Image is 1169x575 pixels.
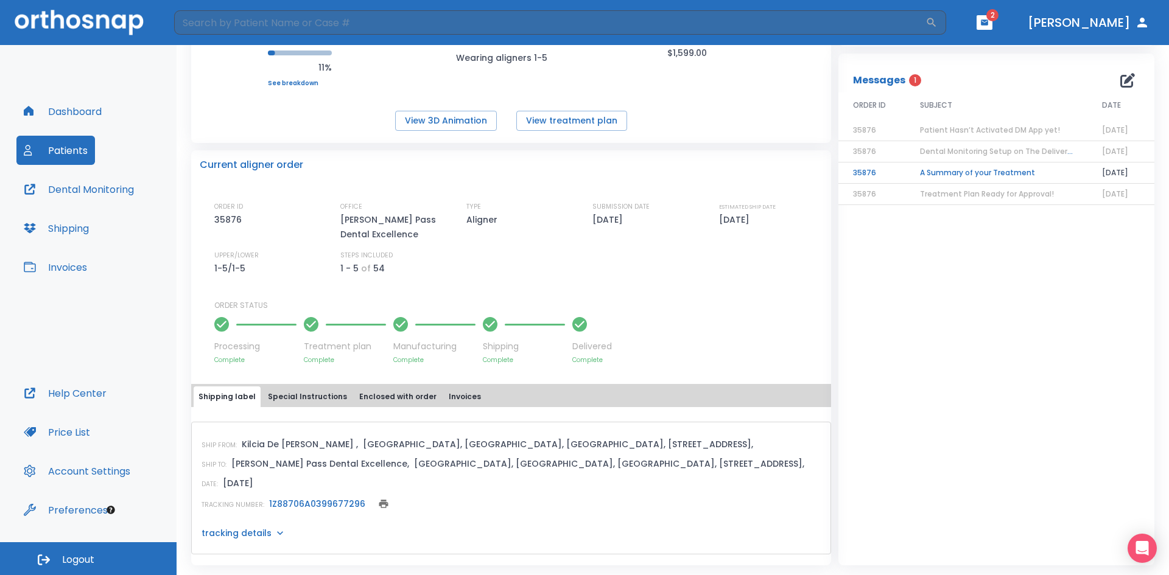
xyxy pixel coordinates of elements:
p: [PERSON_NAME] Pass Dental Excellence [340,212,444,242]
div: Open Intercom Messenger [1128,534,1157,563]
span: SUBJECT [920,100,952,111]
p: SHIP TO: [202,459,226,470]
span: 35876 [853,125,876,135]
span: Patient Hasn’t Activated DM App yet! [920,125,1060,135]
span: 1 [909,74,921,86]
p: OFFICE [340,201,362,212]
p: of [361,261,371,276]
button: Price List [16,417,97,447]
p: Complete [393,355,476,364]
button: [PERSON_NAME] [1023,12,1154,33]
span: 35876 [853,189,876,199]
p: [DATE] [592,212,627,227]
button: Invoices [444,386,486,407]
button: Shipping label [194,386,261,407]
td: A Summary of your Treatment [905,162,1087,184]
a: See breakdown [268,80,332,87]
button: Dashboard [16,97,109,126]
p: Treatment plan [304,340,386,353]
button: Preferences [16,495,115,524]
p: Complete [483,355,565,364]
span: Logout [62,553,94,566]
p: Complete [304,355,386,364]
button: Account Settings [16,456,138,486]
p: Manufacturing [393,340,476,353]
button: Shipping [16,214,96,243]
p: Current aligner order [200,158,303,172]
p: 1-5/1-5 [214,261,250,276]
span: Dental Monitoring Setup on The Delivery Day [920,146,1088,156]
p: $1,599.00 [667,46,707,60]
p: [PERSON_NAME] Pass Dental Excellence, [231,456,409,471]
span: Treatment Plan Ready for Approval! [920,189,1054,199]
button: Enclosed with order [354,386,441,407]
p: Complete [572,355,612,364]
span: [DATE] [1102,146,1128,156]
p: ESTIMATED SHIP DATE [719,201,776,212]
span: 2 [986,9,999,21]
p: SHIP FROM: [202,440,237,451]
button: Special Instructions [263,386,352,407]
p: TYPE [466,201,481,212]
p: [DATE] [223,476,253,490]
button: print [375,495,392,512]
div: tabs [194,386,829,407]
p: TRACKING NUMBER: [202,500,264,511]
p: tracking details [202,527,272,539]
button: Patients [16,136,95,165]
p: Delivered [572,340,612,353]
p: STEPS INCLUDED [340,250,393,261]
span: [DATE] [1102,125,1128,135]
a: 1Z88706A0399677296 [269,498,365,510]
td: 35876 [838,162,905,184]
p: [GEOGRAPHIC_DATA], [GEOGRAPHIC_DATA], [GEOGRAPHIC_DATA], [STREET_ADDRESS], [363,437,753,451]
button: Invoices [16,253,94,282]
p: Aligner [466,212,502,227]
button: Help Center [16,378,114,408]
p: 54 [373,261,385,276]
span: [DATE] [1102,189,1128,199]
p: DATE: [202,479,218,490]
p: 1 - 5 [340,261,359,276]
input: Search by Patient Name or Case # [174,10,925,35]
img: Orthosnap [15,10,144,35]
button: View 3D Animation [395,111,497,131]
p: ORDER STATUS [214,300,823,311]
button: View treatment plan [516,111,627,131]
button: Dental Monitoring [16,175,141,204]
p: Processing [214,340,297,353]
p: ORDER ID [214,201,243,212]
p: Wearing aligners 1-5 [456,51,566,65]
p: Complete [214,355,297,364]
p: Shipping [483,340,565,353]
p: Messages [853,73,905,88]
p: 11% [268,60,332,75]
p: [GEOGRAPHIC_DATA], [GEOGRAPHIC_DATA], [GEOGRAPHIC_DATA], [STREET_ADDRESS], [414,456,804,471]
span: 35876 [853,146,876,156]
p: Kilcia De [PERSON_NAME] , [242,437,358,451]
p: 35876 [214,212,246,227]
p: UPPER/LOWER [214,250,259,261]
div: Tooltip anchor [105,504,116,515]
p: SUBMISSION DATE [592,201,650,212]
td: [DATE] [1087,162,1154,184]
span: ORDER ID [853,100,886,111]
span: DATE [1102,100,1121,111]
p: [DATE] [719,212,754,227]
